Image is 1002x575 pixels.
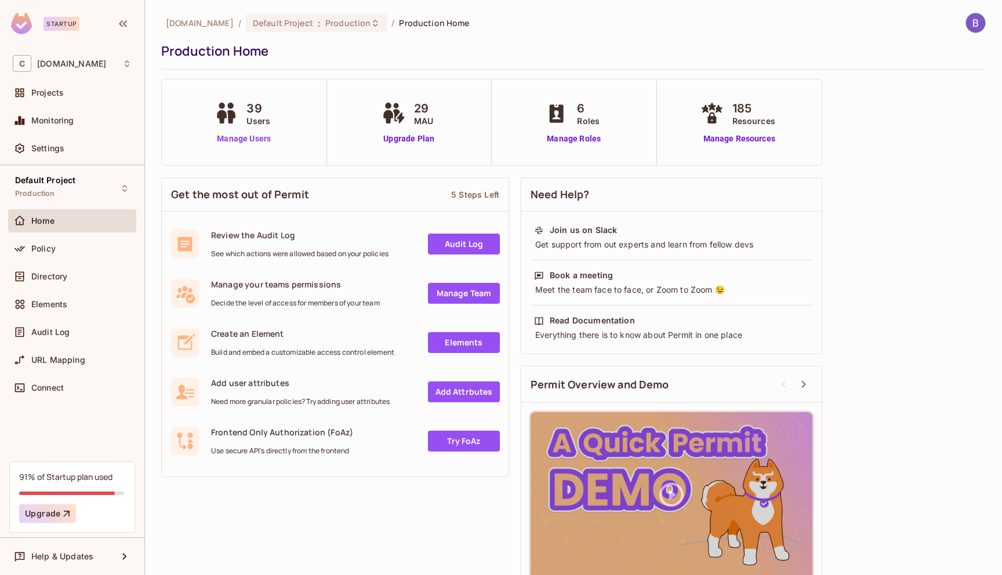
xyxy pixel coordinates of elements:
[534,284,809,296] div: Meet the team face to face, or Zoom to Zoom 😉
[211,279,380,290] span: Manage your teams permissions
[428,431,500,452] a: Try FoAz
[577,115,600,127] span: Roles
[534,329,809,341] div: Everything there is to know about Permit in one place
[317,19,321,28] span: :
[428,283,500,304] a: Manage Team
[966,13,985,32] img: Bradley Macnee
[550,270,613,281] div: Book a meeting
[531,377,669,392] span: Permit Overview and Demo
[550,315,635,326] div: Read Documentation
[414,100,433,117] span: 29
[698,133,781,145] a: Manage Resources
[211,397,390,406] span: Need more granular policies? Try adding user attributes
[550,224,617,236] div: Join us on Slack
[414,115,433,127] span: MAU
[31,88,64,97] span: Projects
[428,381,500,402] a: Add Attrbutes
[171,187,309,202] span: Get the most out of Permit
[732,115,775,127] span: Resources
[451,189,499,200] div: 5 Steps Left
[246,115,270,127] span: Users
[534,239,809,250] div: Get support from out experts and learn from fellow devs
[732,100,775,117] span: 185
[325,17,371,28] span: Production
[15,189,55,198] span: Production
[31,216,55,225] span: Home
[31,300,67,309] span: Elements
[542,133,605,145] a: Manage Roles
[379,133,439,145] a: Upgrade Plan
[211,230,389,241] span: Review the Audit Log
[391,17,394,28] li: /
[211,446,353,456] span: Use secure API's directly from the frontend
[31,116,74,125] span: Monitoring
[428,332,500,353] a: Elements
[246,100,270,117] span: 39
[211,249,389,259] span: See which actions were allowed based on your policies
[19,471,112,482] div: 91% of Startup plan used
[211,377,390,388] span: Add user attributes
[15,176,75,185] span: Default Project
[577,100,600,117] span: 6
[212,133,276,145] a: Manage Users
[399,17,469,28] span: Production Home
[253,17,313,28] span: Default Project
[31,144,64,153] span: Settings
[31,355,85,365] span: URL Mapping
[238,17,241,28] li: /
[43,17,79,31] div: Startup
[428,234,500,254] a: Audit Log
[211,427,353,438] span: Frontend Only Authorization (FoAz)
[19,504,76,523] button: Upgrade
[211,348,394,357] span: Build and embed a customizable access control element
[531,187,590,202] span: Need Help?
[31,383,64,392] span: Connect
[13,55,31,72] span: C
[161,42,980,60] div: Production Home
[11,13,32,34] img: SReyMgAAAABJRU5ErkJggg==
[31,272,67,281] span: Directory
[211,328,394,339] span: Create an Element
[31,552,93,561] span: Help & Updates
[211,299,380,308] span: Decide the level of access for members of your team
[37,59,106,68] span: Workspace: chalkboard.io
[31,327,70,337] span: Audit Log
[31,244,56,253] span: Policy
[166,17,234,28] span: the active workspace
